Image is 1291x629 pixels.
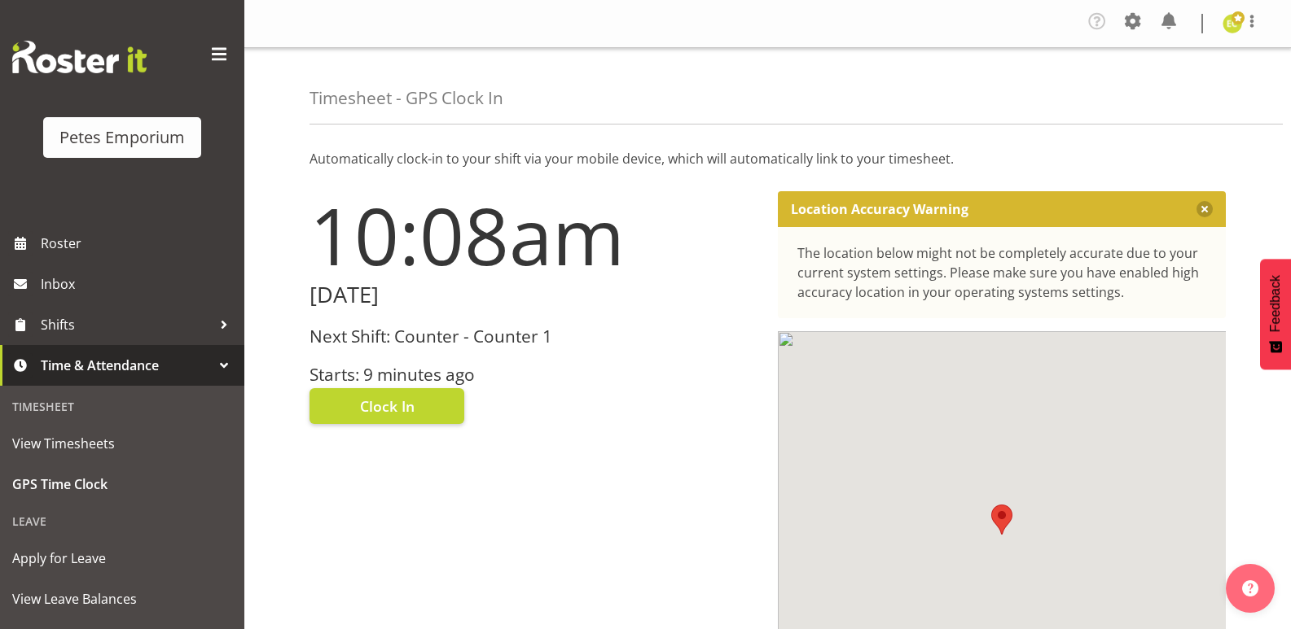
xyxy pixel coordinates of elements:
h1: 10:08am [310,191,758,279]
img: Rosterit website logo [12,41,147,73]
h3: Starts: 9 minutes ago [310,365,758,384]
div: Timesheet [4,390,240,423]
a: View Leave Balances [4,579,240,619]
span: GPS Time Clock [12,472,232,496]
span: Apply for Leave [12,546,232,570]
h2: [DATE] [310,282,758,308]
div: Leave [4,505,240,538]
p: Location Accuracy Warning [791,201,968,217]
span: Inbox [41,272,236,296]
div: The location below might not be completely accurate due to your current system settings. Please m... [797,243,1207,302]
button: Close message [1197,201,1213,217]
span: View Timesheets [12,431,232,456]
p: Automatically clock-in to your shift via your mobile device, which will automatically link to you... [310,149,1226,168]
span: View Leave Balances [12,587,232,611]
div: Petes Emporium [59,125,185,150]
span: Feedback [1268,275,1283,332]
img: emma-croft7499.jpg [1223,14,1242,33]
h3: Next Shift: Counter - Counter 1 [310,327,758,346]
a: GPS Time Clock [4,464,240,505]
span: Roster [41,231,236,256]
button: Clock In [310,388,464,424]
a: Apply for Leave [4,538,240,579]
button: Feedback - Show survey [1260,259,1291,369]
a: View Timesheets [4,423,240,464]
span: Shifts [41,312,212,337]
img: help-xxl-2.png [1242,580,1258,596]
h4: Timesheet - GPS Clock In [310,89,503,107]
span: Clock In [360,395,415,417]
span: Time & Attendance [41,353,212,378]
